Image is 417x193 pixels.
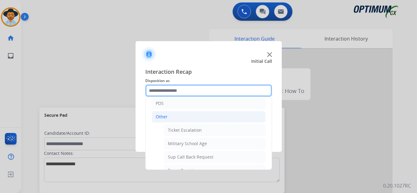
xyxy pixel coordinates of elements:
[383,182,411,189] p: 0.20.1027RC
[168,167,201,173] div: Event Questions
[145,67,272,77] span: Interaction Recap
[142,47,156,62] img: contactIcon
[168,154,213,160] div: Sup Call Back Request
[168,141,207,147] div: Military School Age
[156,100,164,106] div: PDS
[168,127,202,133] div: Ticket Escalation
[156,114,168,120] div: Other
[145,77,272,84] span: Disposition as
[251,58,272,64] span: Initial Call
